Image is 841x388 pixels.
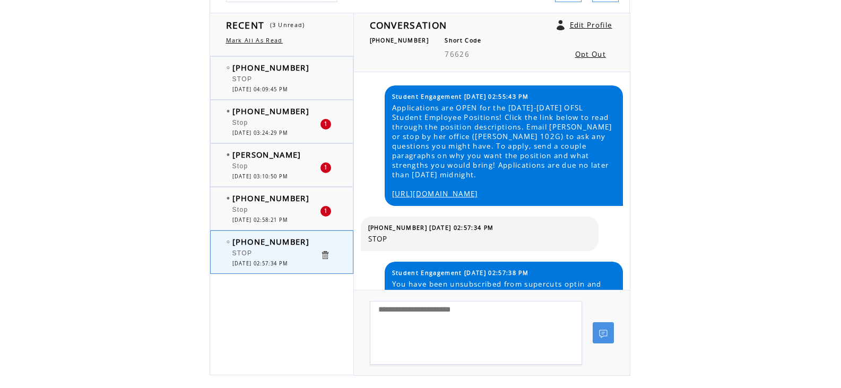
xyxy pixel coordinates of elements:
img: bulletEmpty.png [227,240,230,243]
span: You have been unsubscribed from supercuts optin and will no longer receive messages. [392,279,615,298]
span: [DATE] 03:10:50 PM [232,173,288,180]
span: RECENT [226,19,265,31]
span: [PHONE_NUMBER] [232,62,310,73]
img: bulletFull.png [227,153,230,156]
a: Click to edit user profile [557,20,565,30]
span: STOP [368,234,591,244]
div: 1 [320,206,331,217]
div: 1 [320,162,331,173]
span: [PHONE_NUMBER] [232,106,310,116]
span: [DATE] 03:24:29 PM [232,130,288,136]
span: [PHONE_NUMBER] [232,236,310,247]
img: bulletFull.png [227,110,230,113]
span: STOP [232,249,253,257]
div: 1 [320,119,331,130]
img: bulletFull.png [227,197,230,200]
span: [DATE] 02:57:34 PM [232,260,288,267]
span: STOP [232,75,253,83]
span: 76626 [445,49,470,59]
span: [DATE] 02:58:21 PM [232,217,288,223]
span: Stop [232,119,248,126]
span: [DATE] 04:09:45 PM [232,86,288,93]
span: Student Engagement [DATE] 02:55:43 PM [392,93,528,100]
a: Click to delete these messgaes [320,250,330,260]
span: Short Code [445,37,481,44]
span: Stop [232,162,248,170]
span: Student Engagement [DATE] 02:57:38 PM [392,269,528,277]
a: [URL][DOMAIN_NAME] [392,189,478,199]
a: Edit Profile [570,20,612,30]
span: (3 Unread) [270,21,305,29]
a: Opt Out [575,49,606,59]
img: bulletEmpty.png [227,66,230,69]
span: [PHONE_NUMBER] [232,193,310,203]
span: [PHONE_NUMBER] [370,37,429,44]
span: CONVERSATION [370,19,447,31]
span: Applications are OPEN for the [DATE]-[DATE] OFSL Student Employee Positions! Click the link below... [392,103,615,199]
span: [PHONE_NUMBER] [DATE] 02:57:34 PM [368,224,494,231]
a: Mark All As Read [226,37,283,44]
span: Stop [232,206,248,213]
span: [PERSON_NAME] [232,149,301,160]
